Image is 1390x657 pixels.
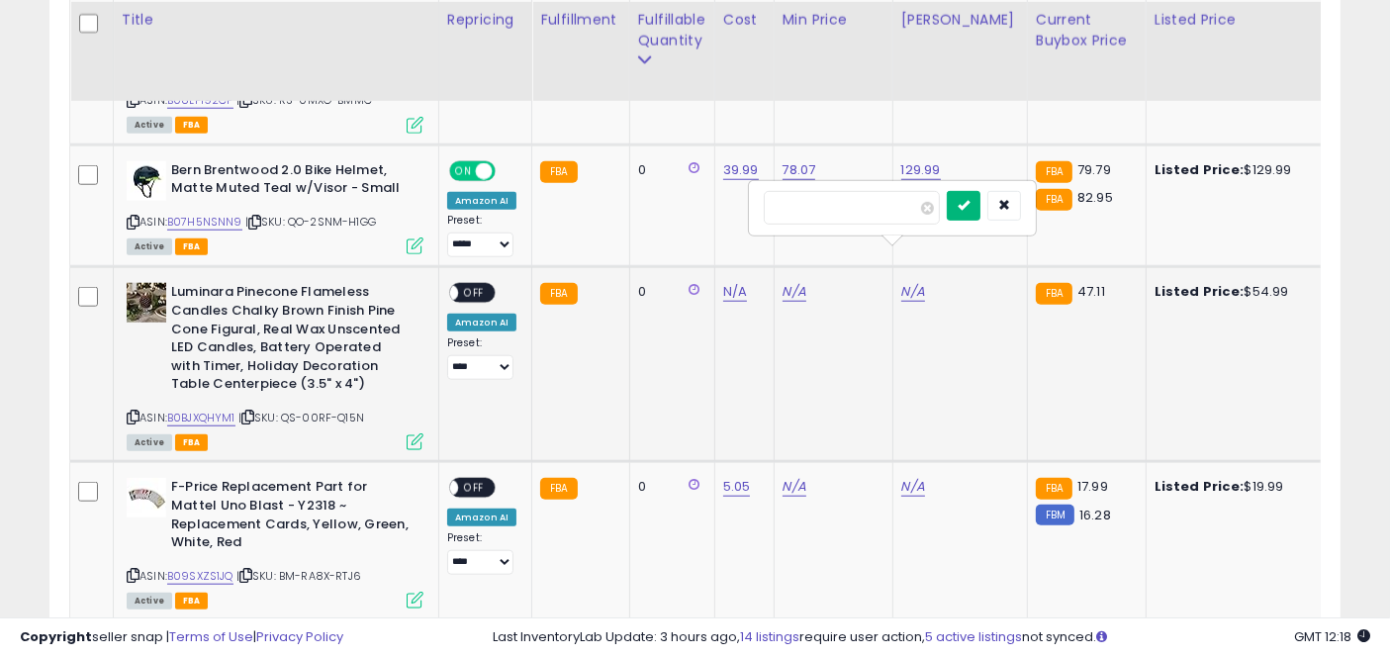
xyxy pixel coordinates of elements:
span: ON [451,162,476,179]
small: FBA [540,161,577,183]
div: ASIN: [127,3,423,132]
div: ASIN: [127,161,423,253]
span: FBA [175,593,209,610]
span: All listings currently available for purchase on Amazon [127,238,172,255]
img: 31mHHBRJdKL._SL40_.jpg [127,161,166,201]
div: Min Price [783,10,884,31]
img: 31LYm3rkYvL._SL40_.jpg [127,478,166,517]
span: All listings currently available for purchase on Amazon [127,117,172,134]
span: | SKU: BM-RA8X-RTJ6 [236,568,361,584]
div: Listed Price [1155,10,1326,31]
div: 0 [638,161,699,179]
span: FBA [175,434,209,451]
div: $54.99 [1155,283,1319,301]
span: 17.99 [1077,477,1108,496]
div: Amazon AI [447,314,516,331]
b: Listed Price: [1155,477,1245,496]
span: | SKU: QS-00RF-Q15N [238,410,364,425]
span: 16.28 [1079,506,1111,524]
span: All listings currently available for purchase on Amazon [127,434,172,451]
b: Luminara Pinecone Flameless Candles Chalky Brown Finish Pine Cone Figural, Real Wax Unscented LED... [171,283,412,398]
a: N/A [901,282,925,302]
div: Cost [723,10,766,31]
span: OFF [458,480,490,497]
a: Terms of Use [169,627,253,646]
small: FBA [1036,189,1072,211]
a: 5.05 [723,477,751,497]
div: Amazon AI [447,192,516,210]
div: 0 [638,283,699,301]
div: Fulfillable Quantity [638,10,706,51]
span: 47.11 [1077,282,1105,301]
div: Preset: [447,214,516,257]
div: ASIN: [127,283,423,448]
div: 0 [638,478,699,496]
span: All listings currently available for purchase on Amazon [127,593,172,610]
span: 79.79 [1077,160,1111,179]
div: $19.99 [1155,478,1319,496]
a: 5 active listings [925,627,1022,646]
div: Fulfillment [540,10,620,31]
a: 14 listings [740,627,799,646]
div: seller snap | | [20,628,343,647]
b: Listed Price: [1155,160,1245,179]
small: FBA [1036,161,1072,183]
span: OFF [493,162,524,179]
span: FBA [175,238,209,255]
a: 78.07 [783,160,816,180]
a: B07H5NSNN9 [167,214,242,231]
a: Privacy Policy [256,627,343,646]
span: FBA [175,117,209,134]
b: Bern Brentwood 2.0 Bike Helmet, Matte Muted Teal w/Visor - Small [171,161,412,203]
div: Last InventoryLab Update: 3 hours ago, require user action, not synced. [493,628,1370,647]
strong: Copyright [20,627,92,646]
a: 129.99 [901,160,941,180]
a: N/A [783,477,806,497]
a: N/A [901,477,925,497]
span: 2025-10-8 12:18 GMT [1294,627,1370,646]
a: N/A [723,282,747,302]
b: Listed Price: [1155,282,1245,301]
div: Title [122,10,430,31]
div: Repricing [447,10,523,31]
span: | SKU: QO-2SNM-H1GG [245,214,376,230]
a: N/A [783,282,806,302]
a: 39.99 [723,160,759,180]
div: Amazon AI [447,509,516,526]
div: Preset: [447,531,516,575]
span: OFF [458,285,490,302]
a: B09SXZS1JQ [167,568,233,585]
img: 41-QjfCneHL._SL40_.jpg [127,283,166,323]
small: FBA [1036,283,1072,305]
b: F-Price Replacement Part for Mattel Uno Blast - Y2318 ~ Replacement Cards, Yellow, Green, White, Red [171,478,412,556]
div: Preset: [447,336,516,380]
div: $129.99 [1155,161,1319,179]
small: FBA [540,478,577,500]
span: 82.95 [1077,188,1113,207]
small: FBA [1036,478,1072,500]
small: FBA [540,283,577,305]
div: [PERSON_NAME] [901,10,1019,31]
small: FBM [1036,505,1074,525]
a: B0BJXQHYM1 [167,410,235,426]
div: Current Buybox Price [1036,10,1138,51]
